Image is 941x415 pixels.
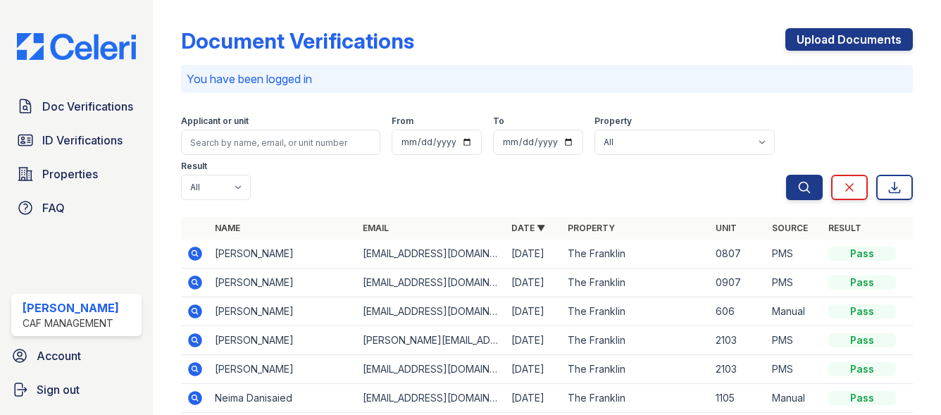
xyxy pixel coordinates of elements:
[766,355,823,384] td: PMS
[506,355,562,384] td: [DATE]
[828,333,896,347] div: Pass
[710,240,766,268] td: 0807
[23,299,119,316] div: [PERSON_NAME]
[562,355,710,384] td: The Franklin
[562,268,710,297] td: The Franklin
[6,376,147,404] a: Sign out
[37,347,81,364] span: Account
[493,116,504,127] label: To
[6,33,147,60] img: CE_Logo_Blue-a8612792a0a2168367f1c8372b55b34899dd931a85d93a1a3d3e32e68fde9ad4.png
[828,362,896,376] div: Pass
[42,132,123,149] span: ID Verifications
[209,355,357,384] td: [PERSON_NAME]
[209,384,357,413] td: Neima Danisaied
[766,326,823,355] td: PMS
[181,161,207,172] label: Result
[181,116,249,127] label: Applicant or unit
[506,326,562,355] td: [DATE]
[42,199,65,216] span: FAQ
[506,268,562,297] td: [DATE]
[710,268,766,297] td: 0907
[187,70,907,87] p: You have been logged in
[511,223,545,233] a: Date ▼
[766,240,823,268] td: PMS
[215,223,240,233] a: Name
[568,223,615,233] a: Property
[209,240,357,268] td: [PERSON_NAME]
[506,297,562,326] td: [DATE]
[11,194,142,222] a: FAQ
[785,28,913,51] a: Upload Documents
[710,355,766,384] td: 2103
[357,268,505,297] td: [EMAIL_ADDRESS][DOMAIN_NAME]
[506,240,562,268] td: [DATE]
[42,98,133,115] span: Doc Verifications
[357,384,505,413] td: [EMAIL_ADDRESS][DOMAIN_NAME]
[562,240,710,268] td: The Franklin
[562,326,710,355] td: The Franklin
[562,297,710,326] td: The Franklin
[828,304,896,318] div: Pass
[357,326,505,355] td: [PERSON_NAME][EMAIL_ADDRESS][DOMAIN_NAME]
[23,316,119,330] div: CAF Management
[766,297,823,326] td: Manual
[506,384,562,413] td: [DATE]
[209,268,357,297] td: [PERSON_NAME]
[710,297,766,326] td: 606
[209,297,357,326] td: [PERSON_NAME]
[357,240,505,268] td: [EMAIL_ADDRESS][DOMAIN_NAME]
[766,384,823,413] td: Manual
[882,359,927,401] iframe: chat widget
[828,247,896,261] div: Pass
[181,28,414,54] div: Document Verifications
[392,116,413,127] label: From
[594,116,632,127] label: Property
[11,126,142,154] a: ID Verifications
[37,381,80,398] span: Sign out
[766,268,823,297] td: PMS
[209,326,357,355] td: [PERSON_NAME]
[710,384,766,413] td: 1105
[181,130,380,155] input: Search by name, email, or unit number
[11,160,142,188] a: Properties
[6,342,147,370] a: Account
[363,223,389,233] a: Email
[828,223,861,233] a: Result
[772,223,808,233] a: Source
[42,166,98,182] span: Properties
[828,391,896,405] div: Pass
[710,326,766,355] td: 2103
[562,384,710,413] td: The Franklin
[357,297,505,326] td: [EMAIL_ADDRESS][DOMAIN_NAME]
[11,92,142,120] a: Doc Verifications
[828,275,896,290] div: Pass
[357,355,505,384] td: [EMAIL_ADDRESS][DOMAIN_NAME]
[716,223,737,233] a: Unit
